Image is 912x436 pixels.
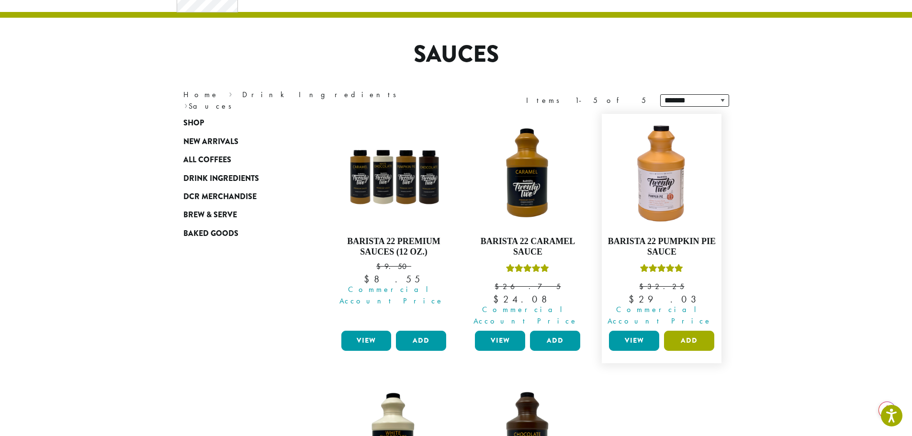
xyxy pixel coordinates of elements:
[506,263,549,277] div: Rated 5.00 out of 5
[603,304,717,327] span: Commercial Account Price
[341,331,392,351] a: View
[475,331,525,351] a: View
[640,263,683,277] div: Rated 5.00 out of 5
[607,119,717,327] a: Barista 22 Pumpkin Pie SauceRated 5.00 out of 5 $32.25 Commercial Account Price
[339,236,449,257] h4: Barista 22 Premium Sauces (12 oz.)
[639,281,647,291] span: $
[376,261,384,271] span: $
[183,188,298,206] a: DCR Merchandise
[376,261,411,271] bdi: 9.50
[495,281,503,291] span: $
[469,304,583,327] span: Commercial Account Price
[183,136,238,148] span: New Arrivals
[339,119,449,327] a: Barista 22 Premium Sauces (12 oz.) $9.50 Commercial Account Price
[184,97,188,112] span: ›
[473,119,583,229] img: B22-Caramel-Sauce_Stock-e1709240861679.png
[629,293,639,305] span: $
[183,151,298,169] a: All Coffees
[176,41,736,68] h1: Sauces
[609,331,659,351] a: View
[473,236,583,257] h4: Barista 22 Caramel Sauce
[183,169,298,187] a: Drink Ingredients
[364,273,423,285] bdi: 8.55
[183,191,257,203] span: DCR Merchandise
[183,117,204,129] span: Shop
[335,284,449,307] span: Commercial Account Price
[183,154,231,166] span: All Coffees
[338,119,449,229] img: B22SauceSqueeze_All-300x300.png
[183,89,219,100] a: Home
[364,273,374,285] span: $
[242,89,403,100] a: Drink Ingredients
[493,293,503,305] span: $
[183,114,298,132] a: Shop
[495,281,561,291] bdi: 26.75
[473,119,583,327] a: Barista 22 Caramel SauceRated 5.00 out of 5 $26.75 Commercial Account Price
[183,89,442,112] nav: Breadcrumb
[530,331,580,351] button: Add
[607,236,717,257] h4: Barista 22 Pumpkin Pie Sauce
[493,293,563,305] bdi: 24.08
[183,133,298,151] a: New Arrivals
[396,331,446,351] button: Add
[183,224,298,243] a: Baked Goods
[183,228,238,240] span: Baked Goods
[607,119,717,229] img: DP3239.64-oz.01.default.png
[664,331,714,351] button: Add
[183,206,298,224] a: Brew & Serve
[526,95,646,106] div: Items 1-5 of 5
[183,173,259,185] span: Drink Ingredients
[629,293,695,305] bdi: 29.03
[183,209,237,221] span: Brew & Serve
[229,86,232,101] span: ›
[639,281,684,291] bdi: 32.25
